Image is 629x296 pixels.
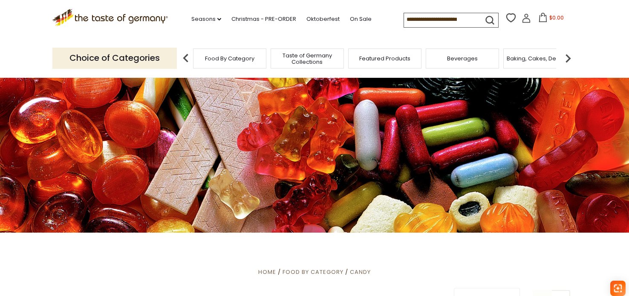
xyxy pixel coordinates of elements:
a: On Sale [350,14,372,24]
a: Taste of Germany Collections [273,52,341,65]
a: Food By Category [205,55,254,62]
a: Christmas - PRE-ORDER [231,14,296,24]
span: $0.00 [549,14,564,21]
a: Candy [350,268,371,276]
a: Beverages [447,55,478,62]
img: next arrow [560,50,577,67]
img: previous arrow [177,50,194,67]
button: $0.00 [533,13,569,26]
a: Home [258,268,276,276]
p: Choice of Categories [52,48,177,68]
a: Oktoberfest [306,14,340,24]
a: Baking, Cakes, Desserts [507,55,573,62]
a: Featured Products [359,55,410,62]
a: Seasons [191,14,221,24]
a: Food By Category [283,268,343,276]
